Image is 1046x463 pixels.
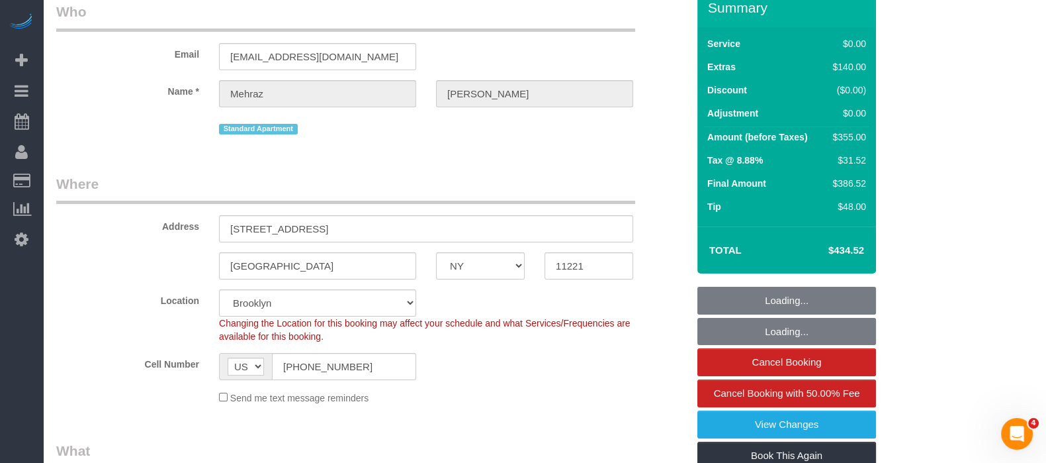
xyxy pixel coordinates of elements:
div: $355.00 [828,130,866,144]
img: Automaid Logo [8,13,34,32]
a: Cancel Booking with 50.00% Fee [697,380,876,407]
label: Final Amount [707,177,766,190]
label: Name * [46,80,209,98]
div: $386.52 [828,177,866,190]
div: $0.00 [828,107,866,120]
legend: Where [56,174,635,204]
span: Standard Apartment [219,124,298,134]
input: Zip Code [545,252,633,280]
input: Last Name [436,80,633,107]
label: Extras [707,60,736,74]
div: $31.52 [828,154,866,167]
label: Discount [707,83,747,97]
label: Service [707,37,740,50]
div: $0.00 [828,37,866,50]
a: Cancel Booking [697,348,876,376]
a: View Changes [697,411,876,438]
span: Changing the Location for this booking may affect your schedule and what Services/Frequencies are... [219,318,631,342]
span: 4 [1028,418,1039,429]
span: Send me text message reminders [230,393,369,403]
label: Tax @ 8.88% [707,154,763,167]
h4: $434.52 [789,245,864,256]
div: $48.00 [828,200,866,213]
label: Tip [707,200,721,213]
div: $140.00 [828,60,866,74]
label: Adjustment [707,107,758,120]
div: ($0.00) [828,83,866,97]
input: First Name [219,80,416,107]
input: Email [219,43,416,70]
label: Amount (before Taxes) [707,130,807,144]
label: Cell Number [46,353,209,371]
label: Location [46,289,209,307]
label: Email [46,43,209,61]
iframe: Intercom live chat [1001,418,1033,450]
input: Cell Number [272,353,416,380]
input: City [219,252,416,280]
span: Cancel Booking with 50.00% Fee [714,387,860,399]
legend: Who [56,2,635,32]
label: Address [46,215,209,233]
strong: Total [709,244,742,256]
